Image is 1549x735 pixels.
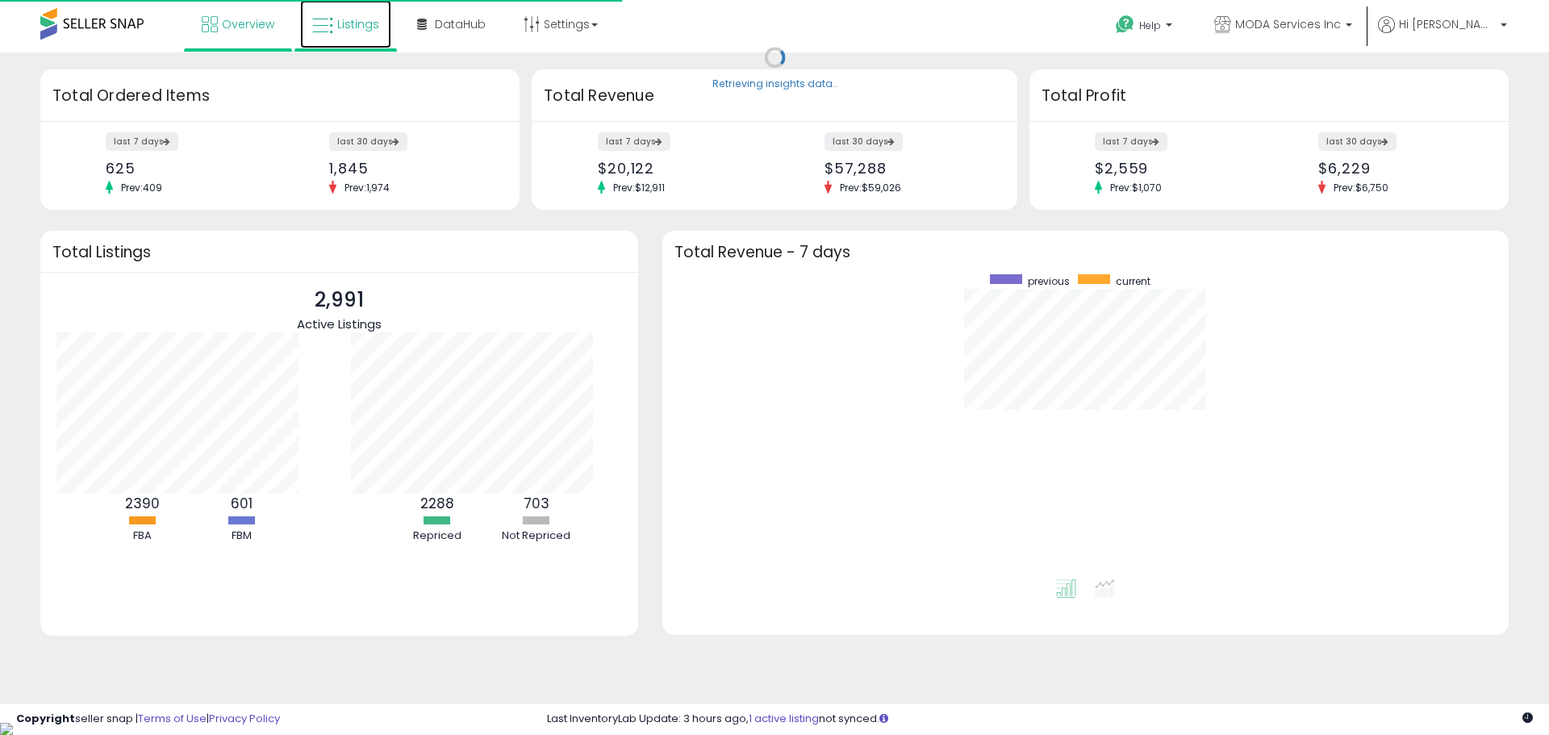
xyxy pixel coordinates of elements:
span: Active Listings [297,315,382,332]
b: 2390 [125,494,160,513]
a: Hi [PERSON_NAME] [1378,16,1507,52]
div: $2,559 [1095,160,1257,177]
div: 1,845 [329,160,491,177]
div: FBM [193,528,290,544]
span: Listings [337,16,379,32]
div: 625 [106,160,268,177]
span: Prev: 409 [113,181,170,194]
div: Repriced [389,528,486,544]
div: $20,122 [598,160,762,177]
span: Help [1139,19,1161,32]
label: last 7 days [106,132,178,151]
b: 601 [231,494,253,513]
span: Prev: $59,026 [832,181,909,194]
h3: Total Ordered Items [52,85,507,107]
h3: Total Listings [52,246,626,258]
h3: Total Profit [1042,85,1497,107]
label: last 30 days [1318,132,1397,151]
strong: Copyright [16,711,75,726]
span: Overview [222,16,274,32]
div: $57,288 [825,160,989,177]
p: 2,991 [297,285,382,315]
div: $6,229 [1318,160,1480,177]
h3: Total Revenue - 7 days [674,246,1497,258]
label: last 7 days [598,132,670,151]
label: last 7 days [1095,132,1167,151]
i: Get Help [1115,15,1135,35]
b: 703 [524,494,549,513]
span: previous [1028,274,1070,288]
label: last 30 days [825,132,903,151]
b: 2288 [420,494,454,513]
span: Hi [PERSON_NAME] [1399,16,1496,32]
span: DataHub [435,16,486,32]
span: MODA Services Inc [1235,16,1341,32]
label: last 30 days [329,132,407,151]
a: 1 active listing [749,711,819,726]
div: Not Repriced [488,528,585,544]
span: current [1116,274,1150,288]
div: FBA [94,528,190,544]
span: Prev: $6,750 [1326,181,1397,194]
a: Help [1103,2,1188,52]
a: Privacy Policy [209,711,280,726]
h3: Total Revenue [544,85,1005,107]
span: Prev: $12,911 [605,181,673,194]
div: Last InventoryLab Update: 3 hours ago, not synced. [547,712,1533,727]
a: Terms of Use [138,711,207,726]
i: Click here to read more about un-synced listings. [879,713,888,724]
div: Retrieving insights data.. [712,77,837,92]
div: seller snap | | [16,712,280,727]
span: Prev: 1,974 [336,181,398,194]
span: Prev: $1,070 [1102,181,1170,194]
